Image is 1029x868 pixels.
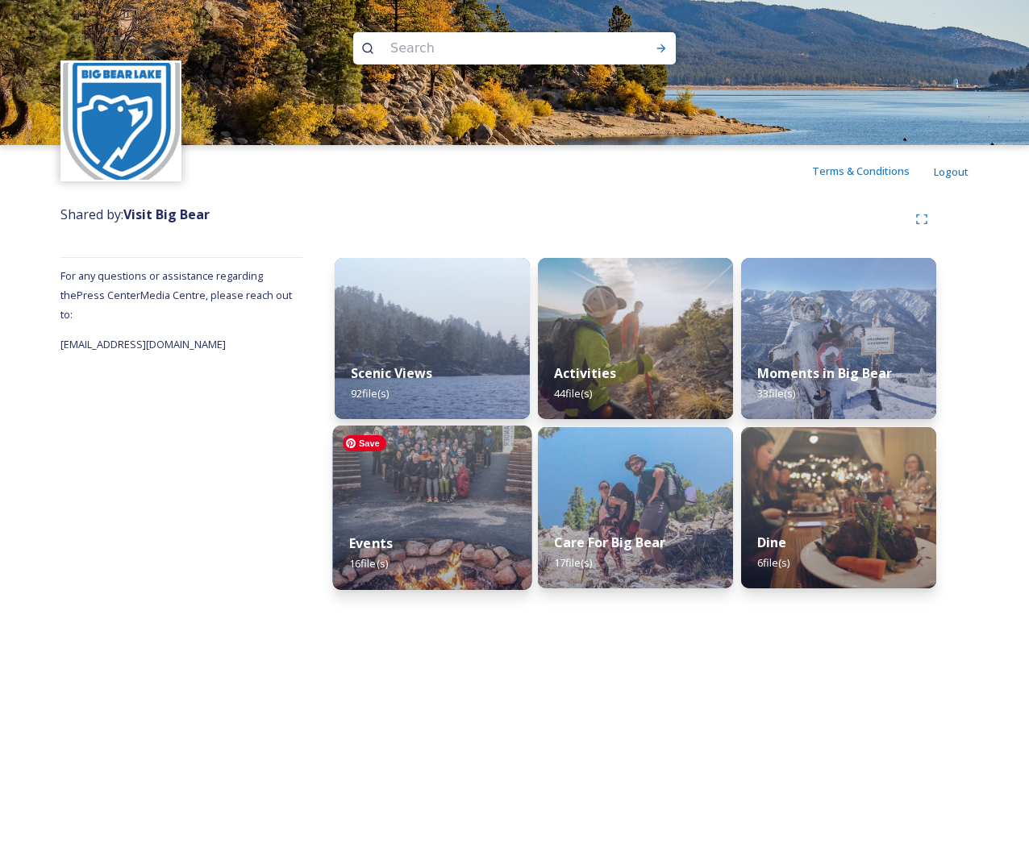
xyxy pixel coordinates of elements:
[63,63,180,180] img: MemLogo_VBB_Primary_LOGO%20Badge%20%281%29%20%28Converted%29.png
[351,364,432,382] strong: Scenic Views
[812,164,910,178] span: Terms & Conditions
[343,435,386,451] span: Save
[333,426,532,590] img: 3709cda7-ada6-4bfc-9302-8106c3b893ca.jpg
[757,555,789,570] span: 6 file(s)
[934,164,969,179] span: Logout
[538,427,733,588] img: 3070f280-6966-4d17-87be-4ba0483bc5f3.jpg
[554,364,616,382] strong: Activities
[554,534,665,551] strong: Care For Big Bear
[60,268,292,322] span: For any questions or assistance regarding the Press Center Media Centre, please reach out to:
[757,386,795,401] span: 33 file(s)
[757,534,786,551] strong: Dine
[554,555,592,570] span: 17 file(s)
[349,556,388,571] span: 16 file(s)
[335,258,530,419] img: a9de79f1-3bfb-4a0d-aae7-764e426aa163.jpg
[812,161,934,181] a: Terms & Conditions
[382,31,603,66] input: Search
[60,206,210,223] span: Shared by:
[757,364,892,382] strong: Moments in Big Bear
[351,386,389,401] span: 92 file(s)
[554,386,592,401] span: 44 file(s)
[60,337,226,351] span: [EMAIL_ADDRESS][DOMAIN_NAME]
[741,427,936,588] img: 5c217366-627b-4d21-aadd-e3d312c4726e.jpg
[123,206,210,223] strong: Visit Big Bear
[349,534,393,552] strong: Events
[538,258,733,419] img: a7ebfd9a-967c-41d5-9942-63e0d684a6b6.jpg
[741,258,936,419] img: fed65964-e777-4513-875c-203820b03d7e.jpg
